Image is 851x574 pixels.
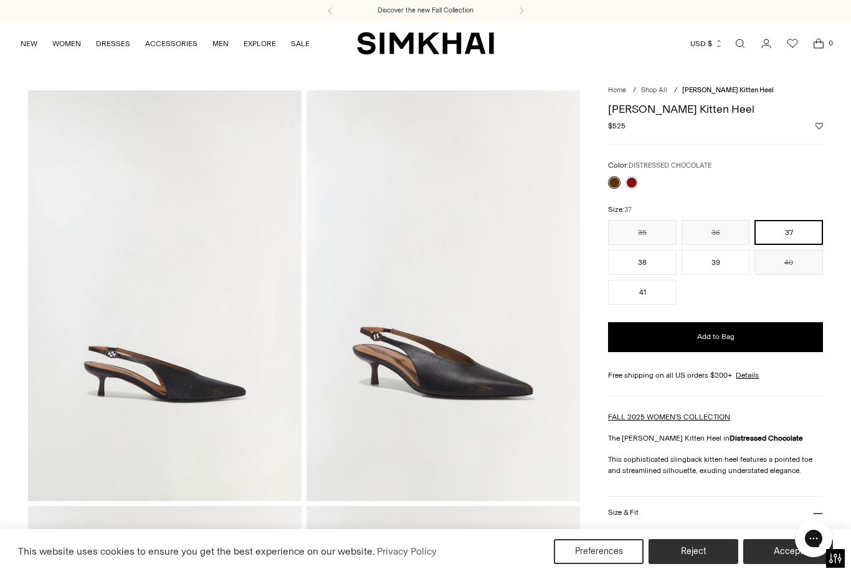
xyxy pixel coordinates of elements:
h3: Size & Fit [608,509,638,517]
p: The [PERSON_NAME] Kitten Heel in [608,433,823,444]
a: ACCESSORIES [145,30,197,57]
iframe: Sign Up via Text for Offers [10,527,125,564]
a: FALL 2025 WOMEN'S COLLECTION [608,413,730,421]
button: Add to Bag [608,322,823,352]
span: This website uses cookies to ensure you get the best experience on our website. [18,545,375,557]
strong: Distressed Chocolate [730,434,803,442]
span: [PERSON_NAME] Kitten Heel [682,86,774,94]
a: EXPLORE [244,30,276,57]
a: Go to the account page [754,31,779,56]
button: 38 [608,250,677,275]
a: Home [608,86,626,94]
button: Add to Wishlist [815,122,823,130]
a: MEN [212,30,229,57]
button: 37 [754,220,823,245]
img: Sylvie Slingback Kitten Heel [28,90,302,501]
label: Color: [608,160,711,171]
span: DISTRESSED CHOCOLATE [629,161,711,170]
a: Wishlist [780,31,805,56]
button: 35 [608,220,677,245]
a: Privacy Policy (opens in a new tab) [375,542,439,561]
a: WOMEN [52,30,81,57]
span: $525 [608,120,625,132]
a: Shop All [641,86,667,94]
a: Open search modal [728,31,753,56]
div: Free shipping on all US orders $200+ [608,370,823,381]
img: Sylvie Slingback Kitten Heel [307,90,580,501]
span: Add to Bag [697,332,735,342]
p: 45mm Heel Height [608,529,823,540]
div: / [674,85,677,96]
div: / [633,85,636,96]
button: 41 [608,280,677,305]
p: This sophisticated slingback kitten heel features a pointed toe and streamlined silhouette, exudi... [608,454,823,476]
a: Details [736,370,759,381]
a: SALE [291,30,310,57]
button: Reject [649,539,738,564]
a: Discover the new Fall Collection [378,6,473,16]
span: 37 [624,206,632,214]
iframe: Gorgias live chat messenger [789,515,839,562]
h1: [PERSON_NAME] Kitten Heel [608,103,823,115]
button: Accept [743,539,833,564]
button: 40 [754,250,823,275]
nav: breadcrumbs [608,85,823,96]
a: SIMKHAI [357,31,494,55]
label: Size: [608,204,632,216]
button: USD $ [690,30,723,57]
button: Preferences [554,539,644,564]
button: Size & Fit [608,497,823,529]
span: 0 [825,37,836,49]
a: NEW [21,30,37,57]
button: 39 [682,250,750,275]
a: Open cart modal [806,31,831,56]
a: DRESSES [96,30,130,57]
button: 36 [682,220,750,245]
